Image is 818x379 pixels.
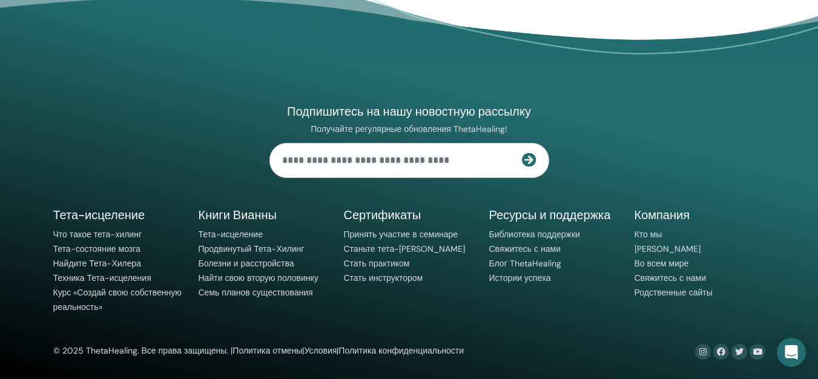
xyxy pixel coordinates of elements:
font: Компания [635,207,690,223]
font: Тета-исцеление [53,207,145,223]
a: Техника Тета-исцеления [53,272,151,283]
a: Условия [304,345,337,356]
a: Станьте тета-[PERSON_NAME] [344,243,466,254]
font: © 2025 ThetaHealing. Все права защищены. | [53,345,233,356]
a: Семь планов существования [199,287,313,298]
font: Подпишитесь на нашу новостную рассылку [287,104,531,119]
font: Получайте регулярные обновления ThetaHealing! [311,124,507,134]
a: Тета-состояние мозга [53,243,140,254]
font: | [337,345,338,356]
a: Стать практиком [344,258,410,269]
font: Ресурсы и поддержка [489,207,611,223]
a: Политика конфиденциальности [338,345,464,356]
a: Продвинутый Тета-Хилинг [199,243,305,254]
a: Блог ThetaHealing [489,258,561,269]
font: | [302,345,304,356]
a: Свяжитесь с нами [489,243,561,254]
a: Найдите Тета-Хилера [53,258,142,269]
a: Принять участие в семинаре [344,229,458,240]
a: Что такое тета-хилинг [53,229,142,240]
a: Библиотека поддержки [489,229,580,240]
a: [PERSON_NAME] [635,243,701,254]
font: Сертификаты [344,207,421,223]
a: Болезни и расстройства [199,258,294,269]
a: Родственные сайты [635,287,713,298]
a: Тета-исцеление [199,229,263,240]
a: Курс «Создай свою собственную реальность» [53,287,182,312]
a: Стать инструктором [344,272,423,283]
a: Во всем мире [635,258,689,269]
div: Open Intercom Messenger [777,338,806,367]
a: Политика отмены [233,345,302,356]
a: Свяжитесь с нами [635,272,706,283]
a: Кто мы [635,229,662,240]
font: Книги Вианны [199,207,277,223]
a: Истории успеха [489,272,551,283]
a: Найти свою вторую половинку [199,272,318,283]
